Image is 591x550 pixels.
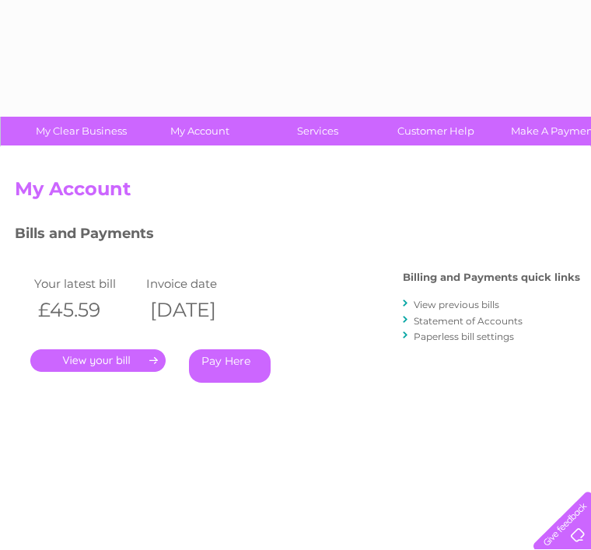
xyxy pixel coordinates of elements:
[254,117,382,145] a: Services
[142,273,254,294] td: Invoice date
[142,294,254,326] th: [DATE]
[414,331,514,342] a: Paperless bill settings
[372,117,500,145] a: Customer Help
[135,117,264,145] a: My Account
[403,271,580,283] h4: Billing and Payments quick links
[189,349,271,383] a: Pay Here
[414,315,523,327] a: Statement of Accounts
[30,273,142,294] td: Your latest bill
[30,294,142,326] th: £45.59
[15,222,580,250] h3: Bills and Payments
[17,117,145,145] a: My Clear Business
[30,349,166,372] a: .
[414,299,499,310] a: View previous bills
